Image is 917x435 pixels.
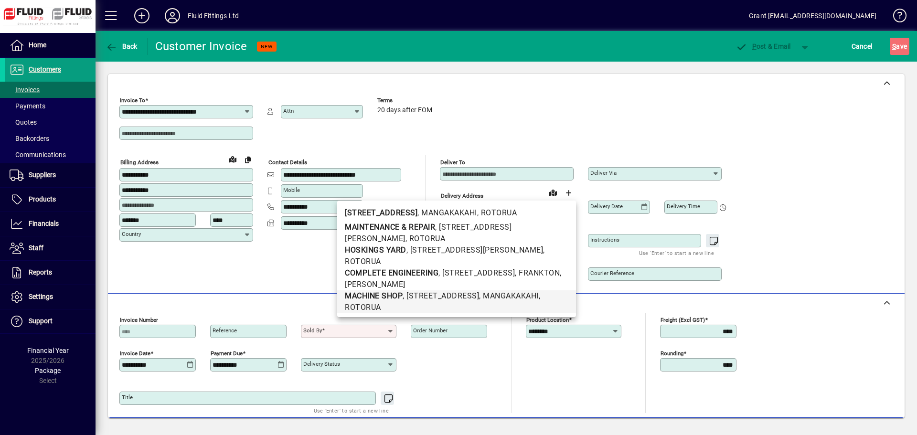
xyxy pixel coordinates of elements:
[406,245,544,255] span: , [STREET_ADDRESS][PERSON_NAME]
[515,268,560,277] span: , FRANKTON
[417,208,477,217] span: , MANGAKAKAHI
[479,291,539,300] span: , MANGAKAKAHI
[345,291,403,300] b: MACHINE SHOP
[345,208,417,217] b: [STREET_ADDRESS]
[345,223,435,232] b: MAINTENANCE & REPAIR
[403,291,479,300] span: , [STREET_ADDRESS]
[345,245,406,255] b: HOSKINGS YARD
[477,208,517,217] span: , ROTORUA
[405,234,446,243] span: , ROTORUA
[345,268,438,277] b: COMPLETE ENGINEERING
[438,268,515,277] span: , [STREET_ADDRESS]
